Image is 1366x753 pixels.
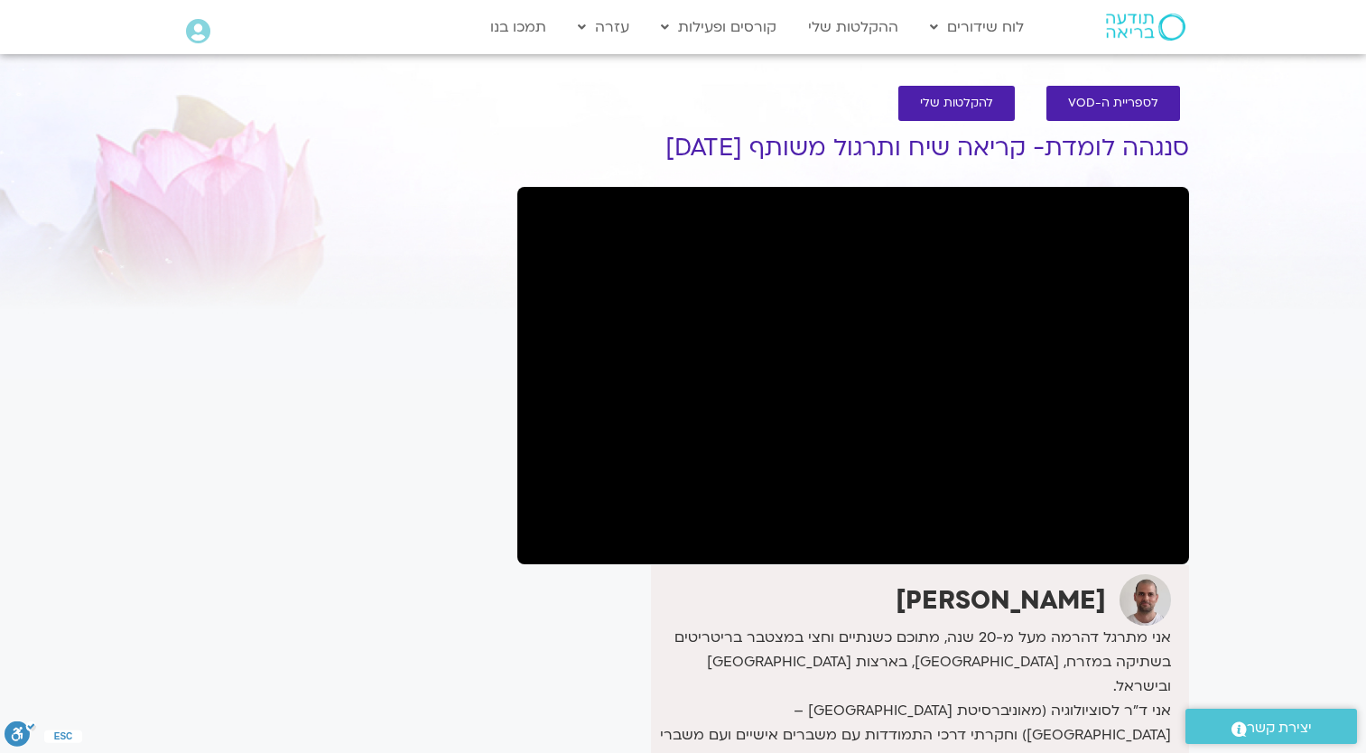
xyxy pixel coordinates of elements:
[1106,14,1185,41] img: תודעה בריאה
[896,583,1106,618] strong: [PERSON_NAME]
[898,86,1015,121] a: להקלטות שלי
[920,97,993,110] span: להקלטות שלי
[799,10,907,44] a: ההקלטות שלי
[569,10,638,44] a: עזרה
[1046,86,1180,121] a: לספריית ה-VOD
[481,10,555,44] a: תמכו בנו
[517,135,1189,162] h1: סנגהה לומדת- קריאה שיח ותרגול משותף [DATE]
[1185,709,1357,744] a: יצירת קשר
[921,10,1033,44] a: לוח שידורים
[1120,574,1171,626] img: דקל קנטי
[1247,716,1312,740] span: יצירת קשר
[652,10,785,44] a: קורסים ופעילות
[1068,97,1158,110] span: לספריית ה-VOD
